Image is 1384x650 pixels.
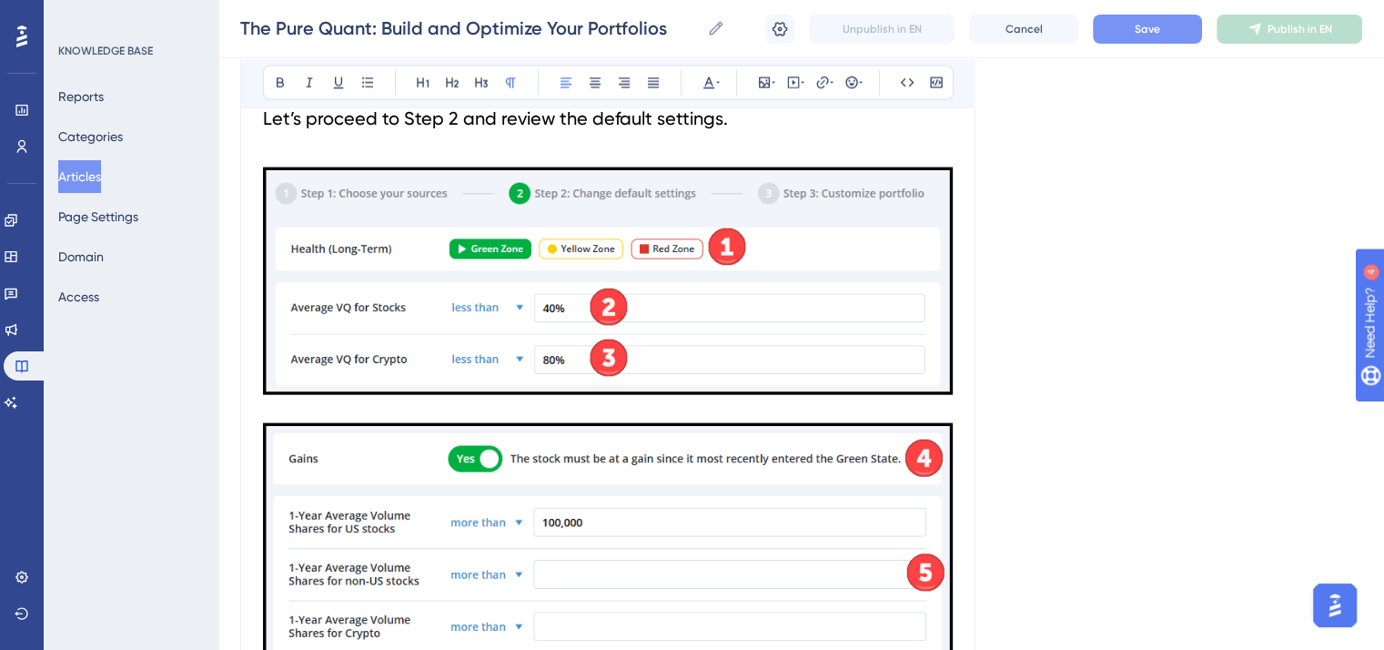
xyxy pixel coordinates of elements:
iframe: UserGuiding AI Assistant Launcher [1308,578,1362,633]
button: Domain [58,240,104,273]
input: Article Name [240,15,700,41]
button: Save [1093,15,1202,44]
span: Unpublish in EN [843,22,922,36]
span: Publish in EN [1268,22,1332,36]
button: Publish in EN [1217,15,1362,44]
button: Page Settings [58,200,138,233]
button: Unpublish in EN [809,15,955,44]
span: Cancel [1005,22,1043,36]
button: Categories [58,120,123,153]
button: Articles [58,160,101,193]
span: Let’s proceed to Step 2 and review the default settings. [263,107,728,129]
button: Reports [58,80,104,113]
span: Save [1135,22,1160,36]
div: KNOWLEDGE BASE [58,44,153,58]
button: Access [58,280,99,313]
div: 4 [126,9,132,24]
button: Cancel [969,15,1078,44]
span: Need Help? [43,5,114,26]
